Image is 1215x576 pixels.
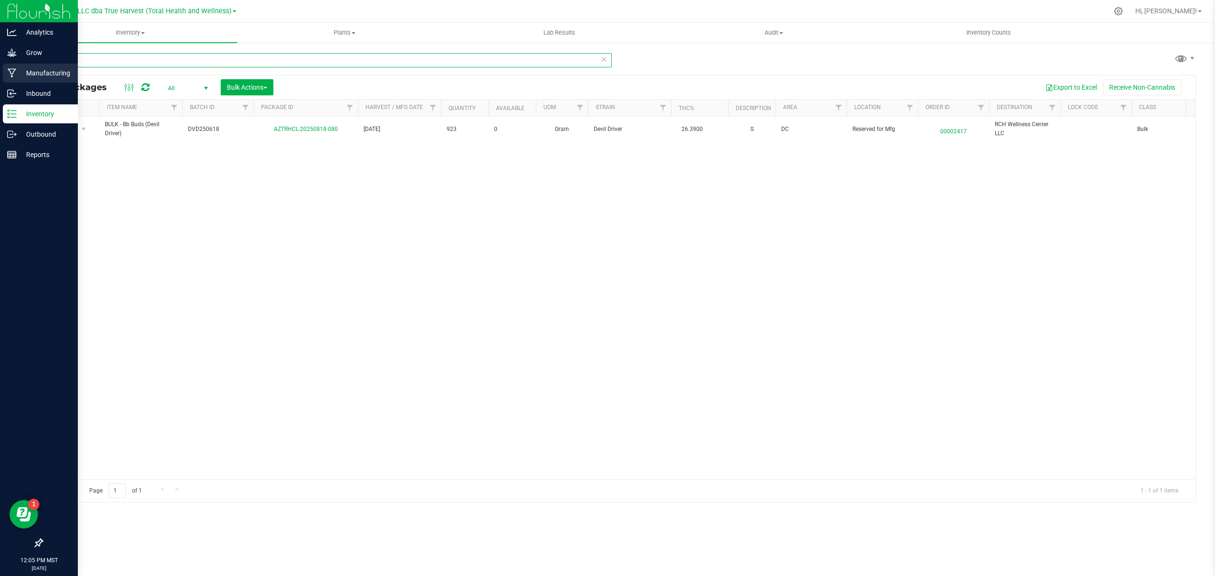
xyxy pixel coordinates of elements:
a: Filter [902,100,918,116]
a: Filter [167,100,182,116]
a: Inventory [23,23,237,43]
a: Lock Code [1068,104,1098,111]
a: Filter [831,100,847,116]
input: 1 [109,483,126,498]
span: 26.3900 [677,122,708,136]
span: DVD250618 [188,125,248,134]
span: select [78,122,90,136]
div: Manage settings [1112,7,1124,16]
span: 1 - 1 of 1 items [1133,483,1186,498]
span: Hi, [PERSON_NAME]! [1135,7,1197,15]
a: Quantity [449,105,476,111]
span: Audit [667,28,880,37]
span: 923 [447,125,483,134]
a: THC% [679,105,694,111]
a: Filter [1045,100,1060,116]
inline-svg: Reports [7,150,17,159]
a: Inventory Counts [881,23,1096,43]
a: Filter [342,100,358,116]
a: Package ID [261,104,293,111]
p: Grow [17,47,74,58]
a: Filter [973,100,989,116]
inline-svg: Inventory [7,109,17,119]
input: Search Package ID, Item Name, SKU, Lot or Part Number... [42,53,612,67]
span: Bulk [1137,125,1209,134]
a: Filter [1116,100,1131,116]
a: Class [1139,104,1156,111]
span: Plants [238,28,451,37]
inline-svg: Outbound [7,130,17,139]
span: 0 [494,125,530,134]
a: Item Name [107,104,137,111]
a: Plants [237,23,452,43]
p: Manufacturing [17,67,74,79]
p: Analytics [17,27,74,38]
a: Destination [997,104,1032,111]
a: UOM [543,104,556,111]
span: Bulk Actions [227,84,267,91]
p: Inventory [17,108,74,120]
a: Location [854,104,881,111]
p: [DATE] [4,565,74,572]
a: Harvest / Mfg Date [365,104,423,111]
span: Inventory [23,28,237,37]
span: DC [781,125,841,134]
span: Devil Driver [594,125,665,134]
span: Gram [542,125,582,134]
span: Page of 1 [81,483,150,498]
a: Area [783,104,797,111]
p: Inbound [17,88,74,99]
span: [DATE] [364,125,435,134]
a: Strain [596,104,615,111]
iframe: Resource center unread badge [28,499,39,510]
inline-svg: Manufacturing [7,68,17,78]
span: Reserved for Mfg [852,125,912,134]
p: 12:05 PM MST [4,556,74,565]
span: Clear [600,53,607,65]
span: Inventory Counts [953,28,1024,37]
span: DXR FINANCE 4 LLC dba True Harvest (Total Health and Wellness) [28,7,232,15]
span: RCH Wellness Center LLC [995,120,1055,138]
button: Bulk Actions [221,79,273,95]
a: AZTRHCL-20250818-080 [274,126,338,132]
a: Available [496,105,524,111]
a: Filter [425,100,441,116]
a: Batch ID [190,104,215,111]
a: Audit [666,23,881,43]
inline-svg: Analytics [7,28,17,37]
span: Lab Results [531,28,588,37]
a: Description [736,105,771,111]
a: Order ID [925,104,950,111]
a: Filter [655,100,671,116]
span: 00002417 [924,122,983,136]
span: BULK - Bb Buds (Devil Driver) [105,120,177,138]
p: Outbound [17,129,74,140]
span: All Packages [49,82,116,93]
inline-svg: Inbound [7,89,17,98]
inline-svg: Grow [7,48,17,57]
p: Reports [17,149,74,160]
a: Filter [572,100,588,116]
button: Export to Excel [1039,79,1103,95]
div: S [734,124,770,135]
a: Filter [238,100,253,116]
iframe: Resource center [9,500,38,529]
a: Lab Results [452,23,666,43]
button: Receive Non-Cannabis [1103,79,1181,95]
